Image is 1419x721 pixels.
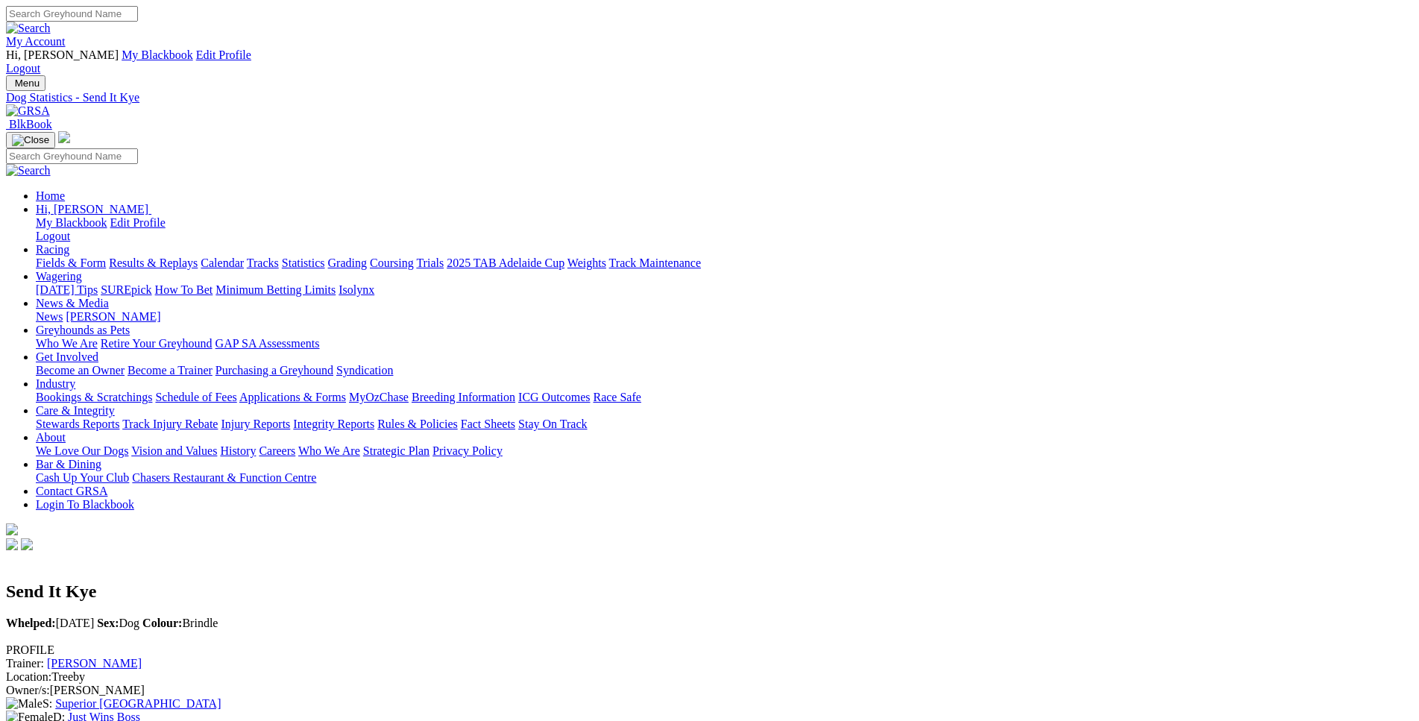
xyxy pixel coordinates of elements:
[36,364,125,377] a: Become an Owner
[36,324,130,336] a: Greyhounds as Pets
[122,418,218,430] a: Track Injury Rebate
[155,283,213,296] a: How To Bet
[215,364,333,377] a: Purchasing a Greyhound
[349,391,409,403] a: MyOzChase
[21,538,33,550] img: twitter.svg
[36,471,1413,485] div: Bar & Dining
[220,444,256,457] a: History
[36,216,107,229] a: My Blackbook
[36,377,75,390] a: Industry
[6,164,51,177] img: Search
[36,337,98,350] a: Who We Are
[6,538,18,550] img: facebook.svg
[142,617,218,629] span: Brindle
[36,485,107,497] a: Contact GRSA
[15,78,40,89] span: Menu
[131,444,217,457] a: Vision and Values
[142,617,182,629] b: Colour:
[36,431,66,444] a: About
[110,216,166,229] a: Edit Profile
[36,310,63,323] a: News
[9,118,52,130] span: BlkBook
[97,617,119,629] b: Sex:
[593,391,641,403] a: Race Safe
[36,391,152,403] a: Bookings & Scratchings
[6,582,1413,602] h2: Send It Kye
[416,256,444,269] a: Trials
[36,283,98,296] a: [DATE] Tips
[328,256,367,269] a: Grading
[282,256,325,269] a: Statistics
[196,48,251,61] a: Edit Profile
[609,256,701,269] a: Track Maintenance
[132,471,316,484] a: Chasers Restaurant & Function Centre
[36,189,65,202] a: Home
[6,22,51,35] img: Search
[518,418,587,430] a: Stay On Track
[293,418,374,430] a: Integrity Reports
[36,256,1413,270] div: Racing
[36,203,151,215] a: Hi, [PERSON_NAME]
[461,418,515,430] a: Fact Sheets
[339,283,374,296] a: Isolynx
[36,283,1413,297] div: Wagering
[6,48,119,61] span: Hi, [PERSON_NAME]
[6,91,1413,104] div: Dog Statistics - Send It Kye
[122,48,193,61] a: My Blackbook
[36,418,119,430] a: Stewards Reports
[101,283,151,296] a: SUREpick
[447,256,564,269] a: 2025 TAB Adelaide Cup
[128,364,213,377] a: Become a Trainer
[36,216,1413,243] div: Hi, [PERSON_NAME]
[6,670,51,683] span: Location:
[36,418,1413,431] div: Care & Integrity
[36,498,134,511] a: Login To Blackbook
[6,684,50,696] span: Owner/s:
[432,444,503,457] a: Privacy Policy
[6,118,52,130] a: BlkBook
[201,256,244,269] a: Calendar
[377,418,458,430] a: Rules & Policies
[412,391,515,403] a: Breeding Information
[6,75,45,91] button: Toggle navigation
[567,256,606,269] a: Weights
[36,350,98,363] a: Get Involved
[6,657,44,670] span: Trainer:
[47,657,142,670] a: [PERSON_NAME]
[109,256,198,269] a: Results & Replays
[36,471,129,484] a: Cash Up Your Club
[6,617,94,629] span: [DATE]
[36,270,82,283] a: Wagering
[36,404,115,417] a: Care & Integrity
[6,523,18,535] img: logo-grsa-white.png
[36,458,101,470] a: Bar & Dining
[58,131,70,143] img: logo-grsa-white.png
[36,256,106,269] a: Fields & Form
[6,6,138,22] input: Search
[6,132,55,148] button: Toggle navigation
[55,697,221,710] a: Superior [GEOGRAPHIC_DATA]
[336,364,393,377] a: Syndication
[6,670,1413,684] div: Treeby
[6,617,56,629] b: Whelped:
[239,391,346,403] a: Applications & Forms
[6,104,50,118] img: GRSA
[36,337,1413,350] div: Greyhounds as Pets
[6,684,1413,697] div: [PERSON_NAME]
[36,364,1413,377] div: Get Involved
[6,697,52,710] span: S:
[36,230,70,242] a: Logout
[363,444,430,457] a: Strategic Plan
[36,310,1413,324] div: News & Media
[36,391,1413,404] div: Industry
[36,444,128,457] a: We Love Our Dogs
[6,697,43,711] img: Male
[518,391,590,403] a: ICG Outcomes
[215,337,320,350] a: GAP SA Assessments
[66,310,160,323] a: [PERSON_NAME]
[221,418,290,430] a: Injury Reports
[298,444,360,457] a: Who We Are
[6,48,1413,75] div: My Account
[12,134,49,146] img: Close
[6,148,138,164] input: Search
